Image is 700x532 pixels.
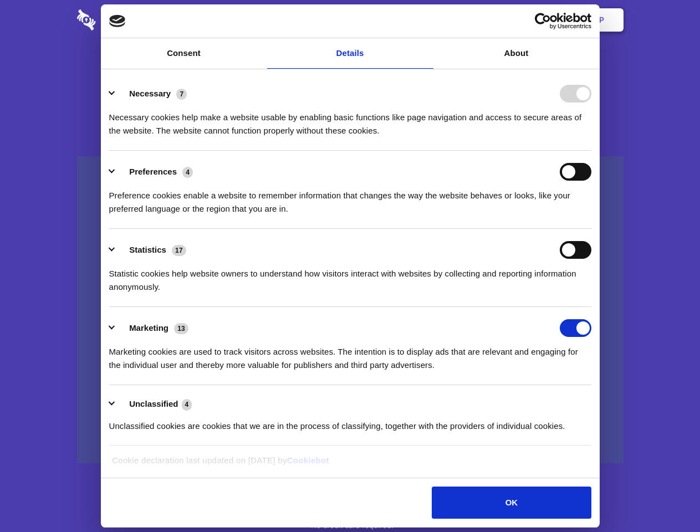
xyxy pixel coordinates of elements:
label: Statistics [129,245,166,254]
a: Usercentrics Cookiebot - opens in a new window [494,13,591,29]
span: 4 [182,399,192,410]
div: Necessary cookies help make a website usable by enabling basic functions like page navigation and... [109,103,591,137]
label: Marketing [129,323,168,332]
span: 7 [176,89,187,100]
button: Preferences (4) [109,163,200,181]
h4: Auto-redaction of sensitive data, encrypted data sharing and self-destructing private chats. Shar... [77,101,624,137]
span: 13 [174,323,188,334]
a: Wistia video thumbnail [77,156,624,464]
div: Marketing cookies are used to track visitors across websites. The intention is to display ads tha... [109,337,591,372]
button: OK [432,487,591,519]
div: Unclassified cookies are cookies that we are in the process of classifying, together with the pro... [109,411,591,433]
button: Marketing (13) [109,319,196,337]
a: About [433,38,600,69]
a: Cookiebot [287,456,329,465]
div: Statistic cookies help website owners to understand how visitors interact with websites by collec... [109,259,591,294]
div: Cookie declaration last updated on [DATE] by [104,454,596,475]
label: Necessary [129,89,171,98]
a: Consent [101,38,267,69]
button: Statistics (17) [109,241,193,259]
label: Preferences [129,167,177,176]
button: Unclassified (4) [109,397,199,411]
img: logo-wordmark-white-trans-d4663122ce5f474addd5e946df7df03e33cb6a1c49d2221995e7729f52c070b2.svg [77,9,172,30]
a: Contact [449,3,500,37]
iframe: Drift Widget Chat Controller [645,477,687,519]
h1: Eliminate Slack Data Loss. [77,50,624,90]
div: Preference cookies enable a website to remember information that changes the way the website beha... [109,181,591,216]
span: 17 [172,245,186,256]
a: Login [503,3,551,37]
img: logo [109,15,126,27]
button: Necessary (7) [109,85,194,103]
a: Details [267,38,433,69]
a: Pricing [325,3,374,37]
span: 4 [182,167,193,178]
